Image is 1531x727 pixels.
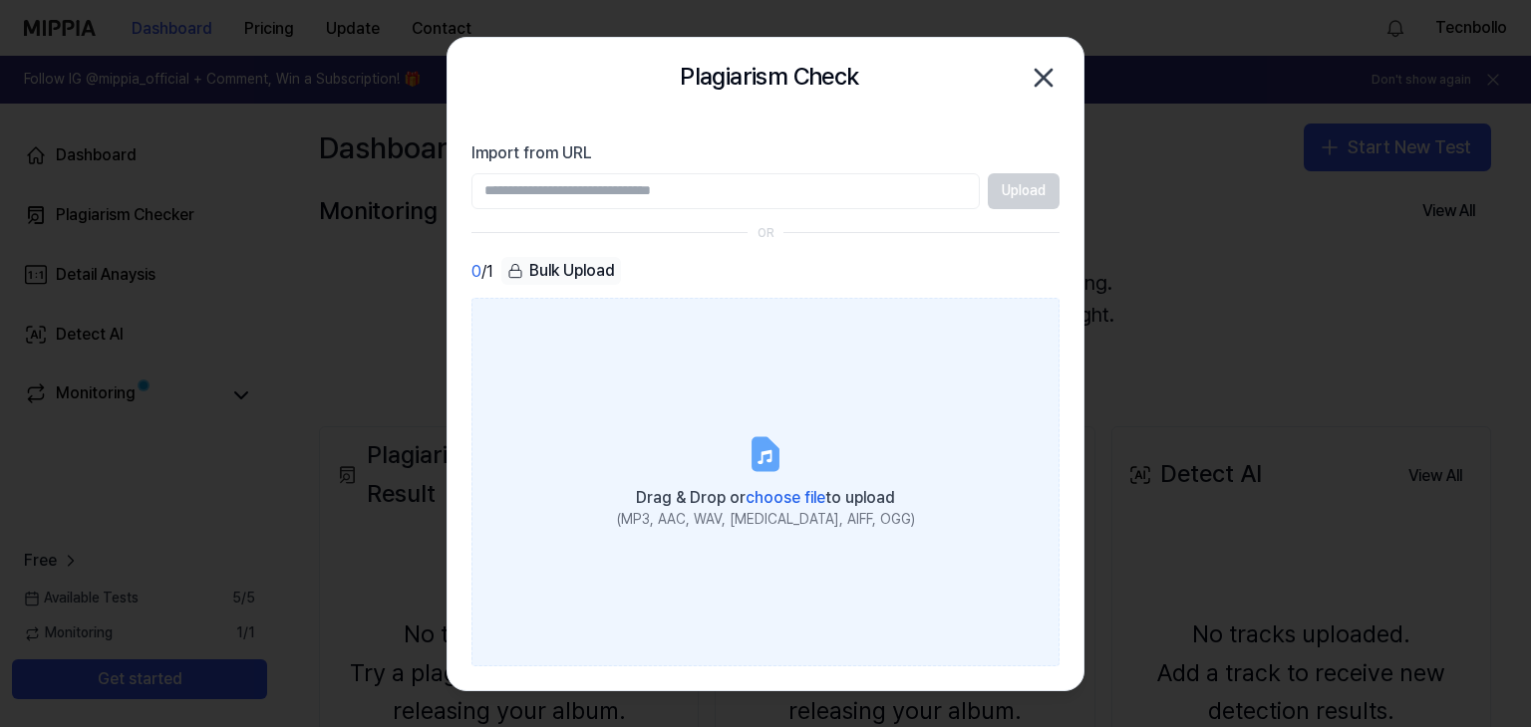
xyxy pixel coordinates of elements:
[758,225,774,242] div: OR
[746,488,825,507] span: choose file
[680,58,858,96] h2: Plagiarism Check
[636,488,895,507] span: Drag & Drop or to upload
[471,260,481,284] span: 0
[471,257,493,286] div: / 1
[617,510,915,530] div: (MP3, AAC, WAV, [MEDICAL_DATA], AIFF, OGG)
[471,141,1060,165] label: Import from URL
[501,257,621,286] button: Bulk Upload
[501,257,621,285] div: Bulk Upload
